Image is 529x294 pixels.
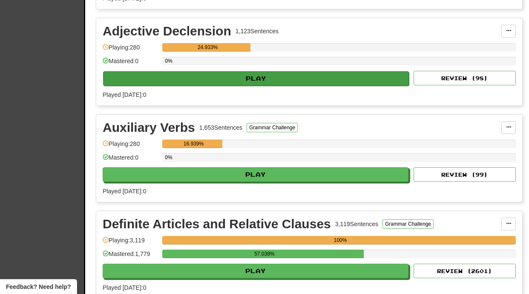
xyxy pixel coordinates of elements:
div: 57.038% [165,250,364,258]
div: Playing: 3,119 [103,236,158,250]
div: Mastered: 1,779 [103,250,158,264]
div: 100% [165,236,516,245]
div: Definite Articles and Relative Clauses [103,218,331,230]
div: 3,119 Sentences [335,220,378,228]
div: 1,653 Sentences [199,123,242,132]
button: Review (2601) [414,264,516,278]
button: Play [103,71,409,86]
div: Adjective Declension [103,25,231,38]
div: Mastered: 0 [103,153,158,167]
div: Mastered: 0 [103,57,158,71]
span: Played [DATE]: 0 [103,91,146,98]
button: Review (99) [414,167,516,182]
div: Playing: 280 [103,43,158,57]
div: 16.939% [165,140,222,148]
span: Open feedback widget [6,282,71,291]
button: Grammar Challenge [382,219,434,229]
div: 1,123 Sentences [236,27,279,35]
button: Play [103,264,408,278]
div: 24.933% [165,43,250,52]
span: Played [DATE]: 0 [103,188,146,195]
div: Playing: 280 [103,140,158,154]
span: Played [DATE]: 0 [103,284,146,291]
button: Play [103,167,408,182]
div: Auxiliary Verbs [103,121,195,134]
button: Grammar Challenge [247,123,298,132]
button: Review (98) [414,71,516,85]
